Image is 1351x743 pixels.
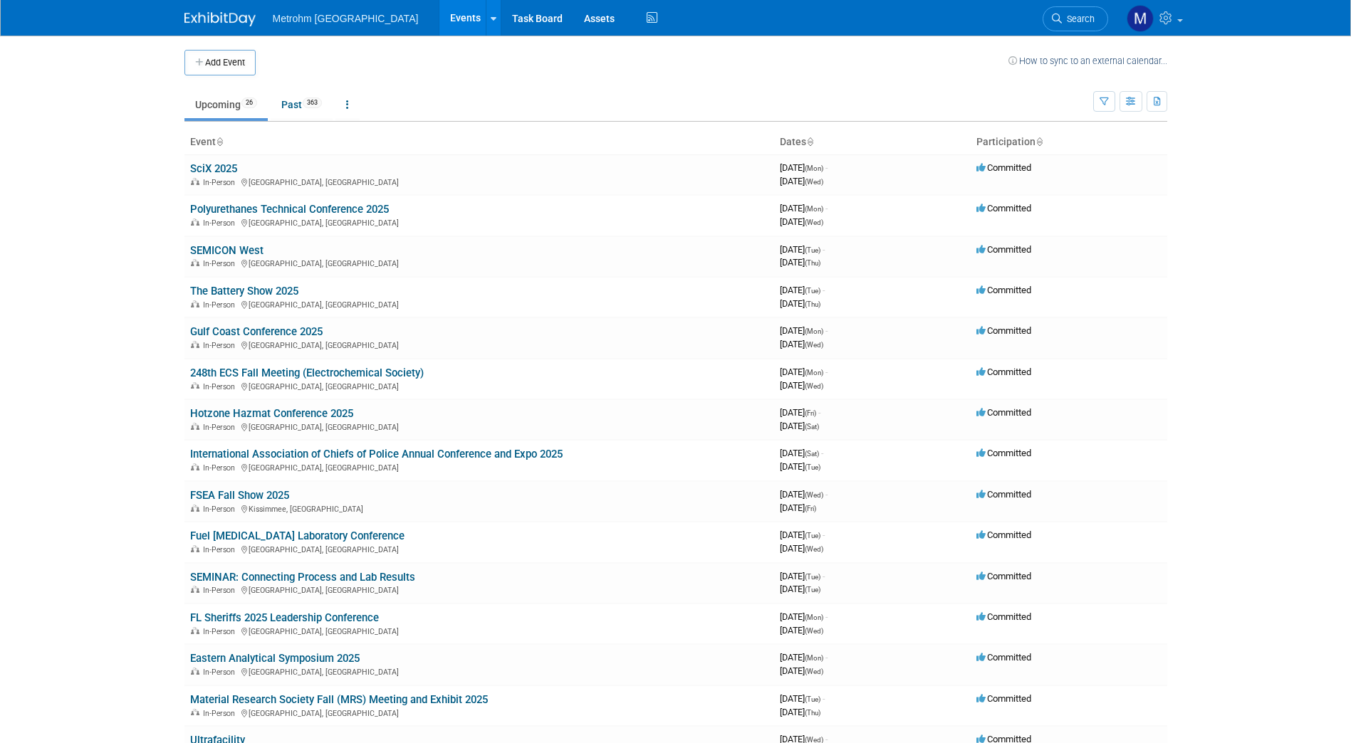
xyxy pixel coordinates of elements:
a: SEMICON West [190,244,264,257]
span: In-Person [203,382,239,391]
img: In-Person Event [191,218,199,226]
a: How to sync to an external calendar... [1008,56,1167,66]
span: [DATE] [780,176,823,186]
span: (Sat) [805,423,819,431]
div: [GEOGRAPHIC_DATA], [GEOGRAPHIC_DATA] [190,665,768,677]
span: (Tue) [805,586,820,594]
span: - [825,611,828,622]
span: [DATE] [780,571,825,581]
a: The Battery Show 2025 [190,285,298,297]
span: [DATE] [780,244,825,255]
a: FSEA Fall Show 2025 [190,489,289,502]
span: Committed [976,162,1031,173]
span: Committed [976,571,1031,581]
span: [DATE] [780,693,825,704]
span: Committed [976,285,1031,295]
a: 248th ECS Fall Meeting (Electrochemical Society) [190,367,424,379]
span: In-Person [203,178,239,187]
span: In-Person [203,709,239,718]
span: [DATE] [780,584,820,594]
span: - [818,407,820,418]
span: Committed [976,693,1031,704]
span: (Thu) [805,709,820,717]
span: [DATE] [780,652,828,663]
span: In-Person [203,463,239,473]
span: (Wed) [805,491,823,499]
span: (Wed) [805,341,823,349]
div: [GEOGRAPHIC_DATA], [GEOGRAPHIC_DATA] [190,625,768,636]
span: In-Person [203,627,239,636]
img: In-Person Event [191,463,199,470]
img: Michelle Simoes [1127,5,1154,32]
th: Event [184,130,774,154]
span: - [823,285,825,295]
div: [GEOGRAPHIC_DATA], [GEOGRAPHIC_DATA] [190,707,768,718]
span: 363 [303,98,322,108]
span: [DATE] [780,489,828,500]
div: [GEOGRAPHIC_DATA], [GEOGRAPHIC_DATA] [190,176,768,187]
span: [DATE] [780,367,828,377]
span: (Tue) [805,246,820,254]
img: In-Person Event [191,341,199,348]
a: SciX 2025 [190,162,237,175]
th: Participation [971,130,1167,154]
span: In-Person [203,505,239,514]
a: International Association of Chiefs of Police Annual Conference and Expo 2025 [190,448,563,460]
a: Fuel [MEDICAL_DATA] Laboratory Conference [190,529,405,542]
div: [GEOGRAPHIC_DATA], [GEOGRAPHIC_DATA] [190,298,768,310]
div: [GEOGRAPHIC_DATA], [GEOGRAPHIC_DATA] [190,339,768,350]
span: - [825,367,828,377]
span: In-Person [203,300,239,310]
a: Eastern Analytical Symposium 2025 [190,652,360,665]
span: - [825,203,828,214]
span: - [823,529,825,540]
span: - [821,448,823,458]
span: [DATE] [780,203,828,214]
span: Committed [976,489,1031,500]
div: Kissimmee, [GEOGRAPHIC_DATA] [190,502,768,514]
img: In-Person Event [191,668,199,675]
span: - [825,325,828,336]
a: Material Research Society Fall (MRS) Meeting and Exhibit 2025 [190,693,488,706]
span: (Tue) [805,695,820,703]
img: ExhibitDay [184,12,256,26]
div: [GEOGRAPHIC_DATA], [GEOGRAPHIC_DATA] [190,216,768,228]
span: (Wed) [805,382,823,390]
span: Committed [976,325,1031,336]
img: In-Person Event [191,586,199,593]
span: Search [1062,14,1095,24]
span: - [825,489,828,500]
a: Search [1043,6,1108,31]
span: (Wed) [805,545,823,553]
span: (Tue) [805,287,820,295]
span: In-Person [203,586,239,595]
span: In-Person [203,341,239,350]
img: In-Person Event [191,423,199,430]
a: Gulf Coast Conference 2025 [190,325,323,338]
span: [DATE] [780,529,825,540]
a: FL Sheriffs 2025 Leadership Conference [190,611,379,624]
span: (Fri) [805,409,816,417]
div: [GEOGRAPHIC_DATA], [GEOGRAPHIC_DATA] [190,257,768,268]
a: Sort by Participation Type [1036,136,1043,147]
span: In-Person [203,668,239,677]
a: Upcoming26 [184,91,268,118]
span: [DATE] [780,625,823,636]
th: Dates [774,130,971,154]
button: Add Event [184,50,256,75]
span: [DATE] [780,325,828,336]
span: In-Person [203,218,239,228]
a: Sort by Start Date [806,136,813,147]
span: (Wed) [805,218,823,226]
a: Hotzone Hazmat Conference 2025 [190,407,353,420]
img: In-Person Event [191,178,199,185]
span: In-Person [203,259,239,268]
span: (Thu) [805,300,820,308]
span: [DATE] [780,257,820,268]
span: [DATE] [780,421,819,431]
span: - [823,244,825,255]
span: Committed [976,367,1031,377]
span: [DATE] [780,543,823,554]
span: - [825,162,828,173]
span: [DATE] [780,611,828,622]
